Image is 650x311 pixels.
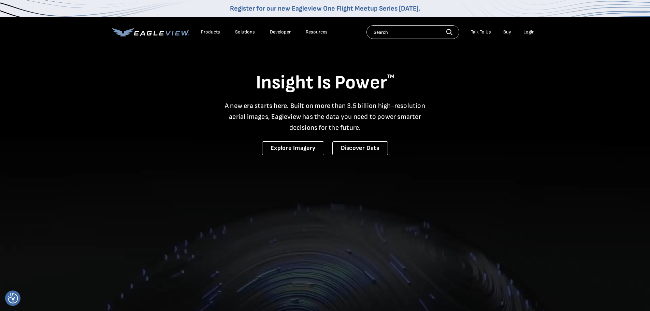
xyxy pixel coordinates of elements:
[112,71,538,95] h1: Insight Is Power
[8,293,18,303] img: Revisit consent button
[503,29,511,35] a: Buy
[387,73,394,80] sup: TM
[523,29,535,35] div: Login
[262,141,324,155] a: Explore Imagery
[221,100,430,133] p: A new era starts here. Built on more than 3.5 billion high-resolution aerial images, Eagleview ha...
[471,29,491,35] div: Talk To Us
[230,4,420,13] a: Register for our new Eagleview One Flight Meetup Series [DATE].
[8,293,18,303] button: Consent Preferences
[366,25,459,39] input: Search
[201,29,220,35] div: Products
[270,29,291,35] a: Developer
[235,29,255,35] div: Solutions
[306,29,328,35] div: Resources
[332,141,388,155] a: Discover Data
